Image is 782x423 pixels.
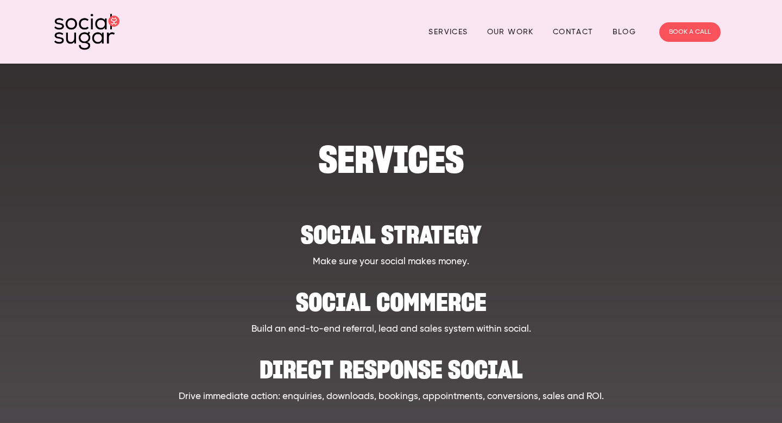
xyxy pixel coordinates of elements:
h2: Direct Response Social [100,347,682,381]
a: Social Commerce Build an end-to-end referral, lead and sales system within social. [100,280,682,337]
p: Make sure your social makes money. [100,255,682,269]
h1: SERVICES [100,143,682,176]
a: BOOK A CALL [659,22,721,42]
p: Drive immediate action: enquiries, downloads, bookings, appointments, conversions, sales and ROI. [100,390,682,404]
img: SocialSugar [54,14,119,50]
a: Services [428,23,468,40]
a: Social strategy Make sure your social makes money. [100,213,682,269]
a: Direct Response Social Drive immediate action: enquiries, downloads, bookings, appointments, conv... [100,347,682,404]
p: Build an end-to-end referral, lead and sales system within social. [100,322,682,337]
a: Contact [553,23,594,40]
h2: Social strategy [100,213,682,246]
h2: Social Commerce [100,280,682,313]
a: Our Work [487,23,534,40]
a: Blog [613,23,636,40]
